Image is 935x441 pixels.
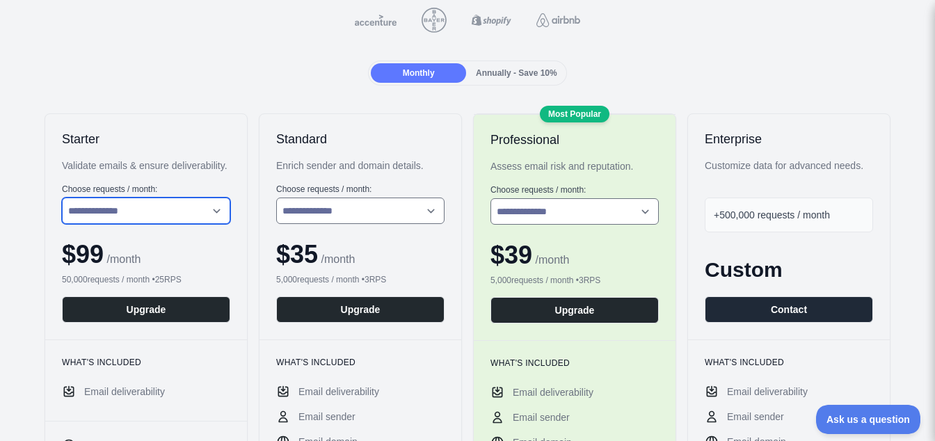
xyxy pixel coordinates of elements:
span: $ 35 [276,240,318,268]
div: 5,000 requests / month • 3 RPS [490,275,659,286]
span: / month [318,253,355,265]
span: $ 39 [490,241,532,269]
iframe: Toggle Customer Support [816,405,921,434]
div: 5,000 requests / month • 3 RPS [276,274,445,285]
span: Custom [705,258,783,281]
span: / month [532,254,569,266]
